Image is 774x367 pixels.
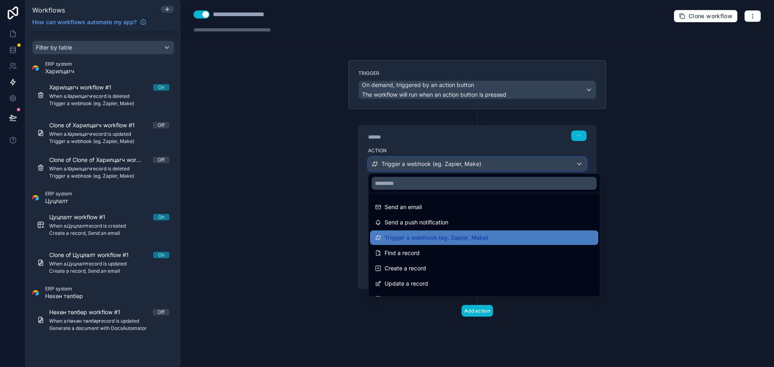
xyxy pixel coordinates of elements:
[385,202,422,212] span: Send an email
[385,294,425,304] span: Delete a record
[385,248,420,258] span: Find a record
[385,218,448,227] span: Send a push notification
[385,263,426,273] span: Create a record
[385,279,428,288] span: Update a record
[385,233,488,243] span: Trigger a webhook (eg. Zapier, Make)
